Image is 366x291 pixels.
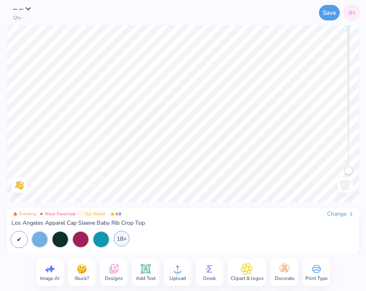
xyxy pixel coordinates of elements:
[275,275,294,282] span: Decorate
[169,275,186,282] span: Upload
[13,5,36,13] button: – –
[319,5,340,20] button: Save
[13,3,24,14] span: – –
[13,212,17,216] img: Trending sort
[19,212,36,216] span: Trending
[76,263,88,275] img: Stuck?
[105,275,123,282] span: Designs
[40,275,59,282] span: Image AI
[77,210,107,218] button: Badge Button
[85,212,105,216] span: Top Rated
[230,275,264,282] span: Clipart & logos
[13,15,25,20] span: Qty --
[75,275,89,282] span: Stuck?
[348,9,355,17] span: JH
[339,178,352,192] img: Back
[79,212,83,216] img: Top Rated sort
[108,210,124,218] span: 4.8
[39,212,43,216] img: Most Favorited sort
[11,210,38,218] button: Badge Button
[344,167,352,175] div: Accessibility label
[305,275,328,282] span: Print Type
[114,231,129,246] div: 18+
[38,210,77,218] button: Badge Button
[327,210,355,218] div: Change
[203,275,216,282] span: Greek
[11,219,145,227] span: Los Angeles Apparel Cap Sleeve Baby Rib Crop Top
[45,212,75,216] span: Most Favorited
[136,275,156,282] span: Add Text
[344,5,359,20] a: JH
